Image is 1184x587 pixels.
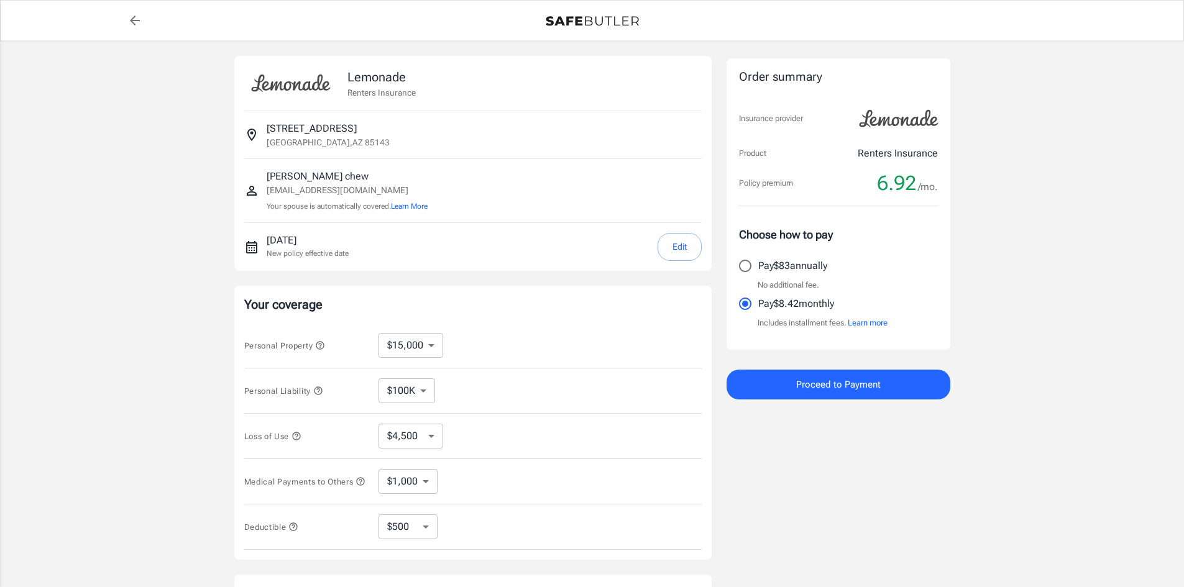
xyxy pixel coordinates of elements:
p: Your coverage [244,296,702,313]
p: Pay $83 annually [758,258,827,273]
p: No additional fee. [758,279,819,291]
span: Medical Payments to Others [244,477,366,486]
p: [DATE] [267,233,349,248]
p: [EMAIL_ADDRESS][DOMAIN_NAME] [267,184,428,197]
button: Personal Property [244,338,325,353]
p: Insurance provider [739,112,803,125]
button: Proceed to Payment [727,370,950,399]
span: Personal Property [244,341,325,350]
p: [STREET_ADDRESS] [267,121,357,136]
span: Proceed to Payment [796,376,881,393]
img: Lemonade [852,101,945,136]
button: Learn More [391,201,428,212]
svg: New policy start date [244,240,259,255]
button: Learn more [848,317,888,329]
button: Deductible [244,519,299,534]
img: Lemonade [244,66,337,101]
svg: Insured address [244,127,259,142]
span: /mo. [918,178,938,196]
div: Order summary [739,68,938,86]
p: Policy premium [739,177,793,189]
a: back to quotes [122,8,147,33]
span: Loss of Use [244,432,301,441]
p: Lemonade [347,68,416,86]
p: Pay $8.42 monthly [758,296,834,311]
p: [PERSON_NAME] chew [267,169,428,184]
span: 6.92 [877,171,916,196]
p: Renters Insurance [347,86,416,99]
button: Personal Liability [244,383,323,398]
p: Includes installment fees. [758,317,888,329]
p: Product [739,147,766,160]
p: New policy effective date [267,248,349,259]
p: Your spouse is automatically covered. [267,201,428,212]
button: Loss of Use [244,429,301,444]
img: Back to quotes [546,16,639,26]
button: Edit [658,233,702,261]
button: Medical Payments to Others [244,474,366,489]
span: Deductible [244,522,299,532]
p: [GEOGRAPHIC_DATA] , AZ 85143 [267,136,390,148]
span: Personal Liability [244,386,323,396]
p: Renters Insurance [858,146,938,161]
svg: Insured person [244,183,259,198]
p: Choose how to pay [739,226,938,243]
